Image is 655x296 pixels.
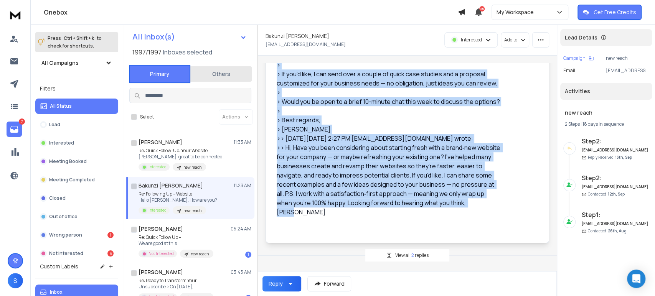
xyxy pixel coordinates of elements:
[582,184,649,190] h6: [EMAIL_ADDRESS][DOMAIN_NAME]
[107,250,114,257] div: 6
[148,164,167,170] p: Interested
[139,234,213,240] p: Re: Quick Follow Up –
[234,183,251,189] p: 11:23 AM
[8,273,23,288] button: S
[163,48,212,57] h3: Inboxes selected
[107,232,114,238] div: 1
[582,147,649,153] h6: [EMAIL_ADDRESS][DOMAIN_NAME]
[49,177,95,183] p: Meeting Completed
[49,195,66,201] p: Closed
[582,136,649,146] h6: Step 2 :
[139,191,217,197] p: Re: Following Up – Website
[231,226,251,232] p: 05:24 AM
[139,138,182,146] h1: [PERSON_NAME]
[35,191,118,206] button: Closed
[608,191,625,197] span: 12th, Sep
[563,55,586,61] p: Campaign
[565,109,647,117] h1: new reach
[231,269,251,275] p: 03:45 AM
[35,83,118,94] h3: Filters
[49,250,83,257] p: Not Interested
[269,280,283,288] div: Reply
[582,121,624,127] span: 18 days in sequence
[565,34,597,41] p: Lead Details
[191,251,209,257] p: new reach
[582,173,649,183] h6: Step 2 :
[139,148,224,154] p: Re: Quick Follow-Up: Your Website
[608,228,627,234] span: 26th, Aug
[139,197,217,203] p: Hello [PERSON_NAME], How are you?
[148,251,174,257] p: Not Interested
[563,55,594,61] button: Campaign
[148,207,167,213] p: Interested
[49,232,82,238] p: Wrong person
[139,154,224,160] p: [PERSON_NAME], great to be connected.
[234,139,251,145] p: 11:33 AM
[48,35,102,50] p: Press to check for shortcuts.
[35,209,118,224] button: Out of office
[606,67,649,74] p: [EMAIL_ADDRESS][DOMAIN_NAME]
[183,164,201,170] p: new reach
[588,228,627,234] p: Contacted
[35,117,118,132] button: Lead
[139,268,183,276] h1: [PERSON_NAME]
[307,276,351,291] button: Forward
[565,121,580,127] span: 2 Steps
[50,289,63,295] p: Inbox
[577,5,642,20] button: Get Free Credits
[497,8,537,16] p: My Workspace
[44,8,458,17] h1: Onebox
[49,158,87,164] p: Meeting Booked
[504,37,517,43] p: Add to
[139,284,213,290] p: Unsubscribe > On [DATE],
[615,155,632,160] span: 13th, Sep
[461,37,482,43] p: Interested
[40,263,78,270] h3: Custom Labels
[139,240,213,247] p: We are good at this
[560,83,652,100] div: Activities
[262,276,301,291] button: Reply
[582,210,649,219] h6: Step 1 :
[140,114,154,120] label: Select
[49,214,78,220] p: Out of office
[19,118,25,125] p: 7
[49,140,74,146] p: Interested
[35,55,118,71] button: All Campaigns
[588,191,625,197] p: Contacted
[35,99,118,114] button: All Status
[35,227,118,243] button: Wrong person1
[35,135,118,151] button: Interested
[35,154,118,169] button: Meeting Booked
[183,208,201,214] p: new reach
[411,252,415,258] span: 2
[8,8,23,22] img: logo
[139,278,213,284] p: Re: Ready to Transform Your
[126,29,253,44] button: All Inbox(s)
[395,252,429,258] p: View all replies
[49,122,60,128] p: Lead
[129,65,190,83] button: Primary
[63,34,95,43] span: Ctrl + Shift + k
[132,33,175,41] h1: All Inbox(s)
[35,246,118,261] button: Not Interested6
[139,182,203,189] h1: Bakunzi [PERSON_NAME]
[190,66,252,82] button: Others
[35,172,118,187] button: Meeting Completed
[565,121,647,127] div: |
[606,55,649,61] p: new reach
[139,225,183,233] h1: [PERSON_NAME]
[132,48,162,57] span: 1997 / 1997
[50,103,72,109] p: All Status
[245,252,251,258] div: 1
[266,41,346,48] p: [EMAIL_ADDRESS][DOMAIN_NAME]
[582,221,649,227] h6: [EMAIL_ADDRESS][DOMAIN_NAME]
[7,122,22,137] a: 7
[627,270,645,288] div: Open Intercom Messenger
[479,6,485,12] span: 25
[41,59,79,67] h1: All Campaigns
[563,67,575,74] p: Email
[266,32,329,40] h1: Bakunzi [PERSON_NAME]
